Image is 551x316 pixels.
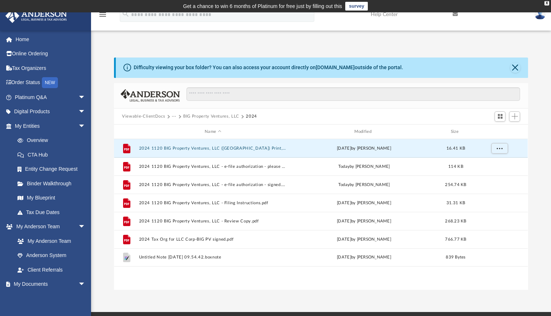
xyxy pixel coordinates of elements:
span: arrow_drop_down [78,277,93,292]
a: CTA Hub [10,147,97,162]
input: Search files and folders [186,87,520,101]
div: [DATE] by [PERSON_NAME] [290,236,438,243]
a: [DOMAIN_NAME] [316,64,355,70]
a: My Anderson Team [10,234,89,248]
button: 2024 1120 BIG Property Ventures, LLC - e-file authorization - please sign.pdf [139,164,287,169]
div: [DATE] by [PERSON_NAME] [290,218,438,225]
div: Modified [290,129,438,135]
a: Tax Due Dates [10,205,97,220]
button: Switch to Grid View [495,111,505,122]
a: Online Ordering [5,47,97,61]
a: menu [98,14,107,19]
div: [DATE] by [PERSON_NAME] [290,200,438,206]
a: Client Referrals [10,262,93,277]
span: 254.74 KB [445,183,466,187]
span: today [338,183,350,187]
a: Overview [10,133,97,148]
a: My Entitiesarrow_drop_down [5,119,97,133]
i: search [122,10,130,18]
span: arrow_drop_down [78,104,93,119]
div: Size [441,129,471,135]
div: id [473,129,524,135]
button: Viewable-ClientDocs [122,113,165,120]
a: My Blueprint [10,191,93,205]
a: Order StatusNEW [5,75,97,90]
button: ··· [172,113,177,120]
a: Binder Walkthrough [10,176,97,191]
button: Add [509,111,520,122]
a: Entity Change Request [10,162,97,177]
button: 2024 1120 BIG Property Ventures, LLC - e-file authorization - signed.pdf [139,182,287,187]
a: Anderson System [10,248,93,263]
div: by [PERSON_NAME] [290,163,438,170]
div: close [544,1,549,5]
div: by [PERSON_NAME] [290,182,438,188]
div: NEW [42,77,58,88]
span: 31.31 KB [446,201,465,205]
div: Get a chance to win 6 months of Platinum for free just by filling out this [183,2,342,11]
a: Platinum Q&Aarrow_drop_down [5,90,97,104]
a: Home [5,32,97,47]
a: My Anderson Teamarrow_drop_down [5,220,93,234]
a: Digital Productsarrow_drop_down [5,104,97,119]
a: Tax Organizers [5,61,97,75]
button: 2024 1120 BIG Property Ventures, LLC - Review Copy.pdf [139,219,287,224]
div: by [PERSON_NAME] [290,145,438,152]
div: [DATE] by [PERSON_NAME] [290,254,438,261]
span: today [338,165,350,169]
a: My Documentsarrow_drop_down [5,277,93,292]
button: 2024 Tax Org for LLC Corp-BIG PV signed.pdf [139,237,287,242]
a: Box [10,291,89,306]
button: 2024 1120 BIG Property Ventures, LLC - Filing Instructions.pdf [139,201,287,205]
a: survey [345,2,368,11]
button: More options [491,143,508,154]
button: 2024 [246,113,257,120]
div: grid [114,139,528,290]
div: id [117,129,135,135]
span: 766.77 KB [445,237,466,241]
span: 268.23 KB [445,219,466,223]
div: Difficulty viewing your box folder? You can also access your account directly on outside of the p... [134,64,403,71]
span: 16.41 KB [446,146,465,150]
button: Untitled Note [DATE] 09.54.42.boxnote [139,255,287,260]
span: [DATE] [337,146,351,150]
i: menu [98,10,107,19]
span: arrow_drop_down [78,90,93,105]
span: arrow_drop_down [78,119,93,134]
div: Name [139,129,287,135]
img: User Pic [535,9,546,20]
button: BIG Property Ventures, LLC [183,113,239,120]
span: arrow_drop_down [78,220,93,234]
span: 114 KB [448,165,463,169]
button: 2024 1120 BIG Property Ventures, LLC ([GEOGRAPHIC_DATA]) Print, Sign, Mail.pdf [139,146,287,151]
span: 839 Bytes [446,255,465,259]
img: Anderson Advisors Platinum Portal [3,9,69,23]
button: Close [510,63,520,73]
